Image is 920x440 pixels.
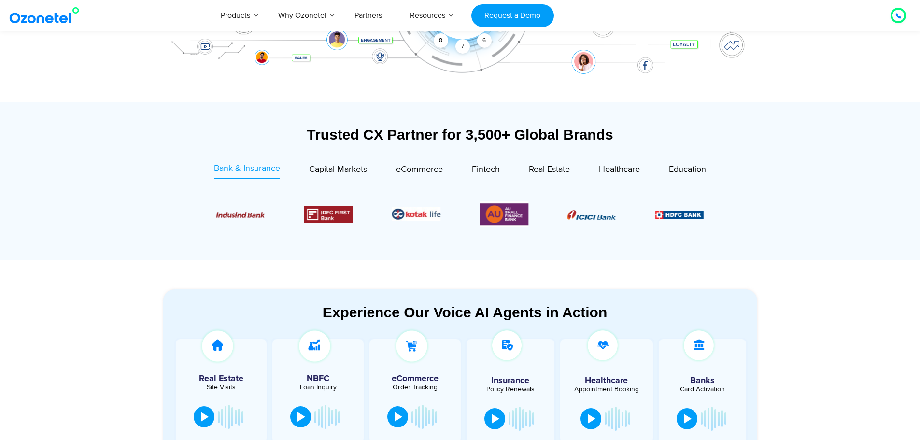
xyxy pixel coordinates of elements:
div: Policy Renewals [471,386,550,393]
div: Loan Inquiry [277,384,359,391]
div: Site Visits [181,384,262,391]
img: Picture8.png [567,210,616,220]
span: eCommerce [396,164,443,175]
div: 3 / 6 [216,209,265,220]
img: Picture10.png [216,212,265,218]
h5: Healthcare [567,376,646,385]
a: Real Estate [529,162,570,179]
div: Image Carousel [216,201,704,227]
a: Capital Markets [309,162,367,179]
a: Healthcare [599,162,640,179]
div: 8 [434,33,448,48]
div: Experience Our Voice AI Agents in Action [173,304,757,321]
img: Picture12.png [304,206,353,223]
h5: Insurance [471,376,550,385]
a: Request a Demo [471,4,554,27]
div: 5 / 6 [392,207,440,221]
div: Order Tracking [374,384,456,391]
img: Picture9.png [655,211,704,219]
div: 2 / 6 [655,209,704,220]
h5: eCommerce [374,374,456,383]
span: Healthcare [599,164,640,175]
div: 7 [455,39,470,54]
a: Education [669,162,706,179]
div: Appointment Booking [567,386,646,393]
span: Real Estate [529,164,570,175]
h5: Banks [664,376,742,385]
div: 4 / 6 [304,206,353,223]
div: Card Activation [664,386,742,393]
span: Education [669,164,706,175]
div: 6 [477,33,492,48]
span: Bank & Insurance [214,163,280,174]
div: 6 / 6 [480,201,528,227]
img: Picture13.png [480,201,528,227]
img: Picture26.jpg [392,207,440,221]
div: 1 / 6 [567,209,616,220]
a: Bank & Insurance [214,162,280,179]
div: Trusted CX Partner for 3,500+ Global Brands [163,126,757,143]
a: Fintech [472,162,500,179]
span: Fintech [472,164,500,175]
span: Capital Markets [309,164,367,175]
h5: Real Estate [181,374,262,383]
h5: NBFC [277,374,359,383]
a: eCommerce [396,162,443,179]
